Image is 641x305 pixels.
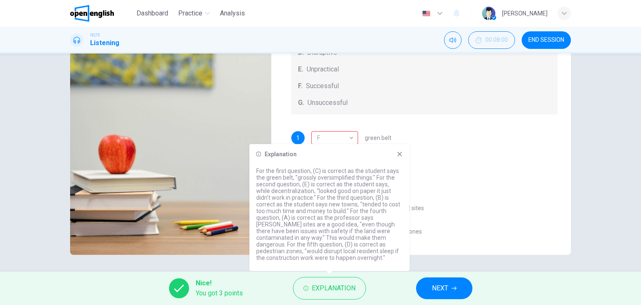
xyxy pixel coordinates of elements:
[311,131,358,145] div: C
[312,282,356,294] span: Explanation
[70,51,271,255] img: Case Study
[482,7,495,20] img: Profile picture
[421,10,432,17] img: en
[256,168,403,261] p: For the first question, (C) is correct as the student says the green belt, "grossly oversimplifie...
[311,126,355,150] div: F
[306,81,339,91] span: Successful
[485,37,508,43] span: 00:08:00
[220,8,245,18] span: Analysis
[136,8,168,18] span: Dashboard
[196,278,243,288] span: Nice!
[528,37,564,43] span: END SESSION
[70,5,114,22] img: OpenEnglish logo
[307,64,339,74] span: Unpractical
[298,81,303,91] span: F.
[265,151,297,158] h6: Explanation
[90,38,119,48] h1: Listening
[432,282,448,294] span: NEXT
[308,98,348,108] span: Unsuccessful
[298,98,304,108] span: G.
[502,8,548,18] div: [PERSON_NAME]
[298,64,303,74] span: E.
[444,31,462,49] div: Mute
[365,135,391,141] span: green belt
[196,288,243,298] span: You got 3 points
[178,8,202,18] span: Practice
[90,32,100,38] span: IELTS
[468,31,515,49] div: Hide
[296,135,300,141] span: 1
